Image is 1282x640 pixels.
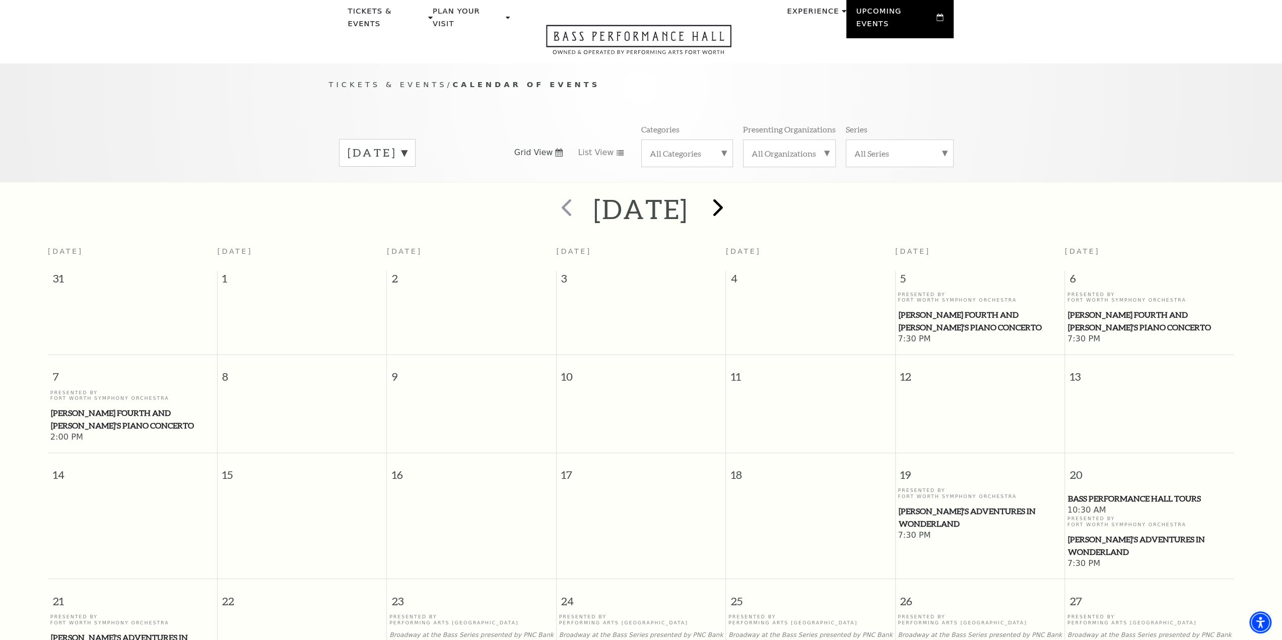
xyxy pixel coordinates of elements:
span: [DATE] [387,247,422,255]
label: [DATE] [348,145,407,161]
span: [DATE] [217,247,252,255]
p: Upcoming Events [856,5,934,36]
span: 16 [387,453,556,488]
span: 25 [726,579,895,614]
span: [DATE] [1065,247,1100,255]
span: [DATE] [895,247,930,255]
p: Presented By Performing Arts [GEOGRAPHIC_DATA] [389,614,554,625]
span: 22 [218,579,386,614]
p: Presented By Performing Arts [GEOGRAPHIC_DATA] [728,614,893,625]
span: 1 [218,271,386,291]
span: Calendar of Events [452,80,600,89]
span: 18 [726,453,895,488]
button: next [698,191,735,227]
span: 19 [896,453,1064,488]
p: Plan Your Visit [433,5,503,36]
span: 23 [387,579,556,614]
h2: [DATE] [593,193,689,225]
p: Experience [787,5,839,23]
p: Broadway at the Bass Series presented by PNC Bank [559,631,723,639]
span: 4 [726,271,895,291]
p: Presented By Fort Worth Symphony Orchestra [1067,516,1232,527]
span: 15 [218,453,386,488]
span: 2 [387,271,556,291]
span: [PERSON_NAME] Fourth and [PERSON_NAME]'s Piano Concerto [51,407,214,432]
span: 5 [896,271,1064,291]
p: Categories [641,124,680,134]
span: Bass Performance Hall Tours [1068,492,1231,505]
span: 10:30 AM [1067,505,1232,516]
div: Accessibility Menu [1249,611,1271,633]
p: Presented By Performing Arts [GEOGRAPHIC_DATA] [898,614,1062,625]
p: Presented By Fort Worth Symphony Orchestra [898,292,1062,303]
p: Broadway at the Bass Series presented by PNC Bank [389,631,554,639]
span: [PERSON_NAME]'s Adventures in Wonderland [898,505,1061,530]
span: 17 [557,453,725,488]
span: 24 [557,579,725,614]
span: 2:00 PM [50,432,215,443]
span: Grid View [514,147,553,158]
span: 31 [48,271,217,291]
span: 21 [48,579,217,614]
span: 26 [896,579,1064,614]
p: Presented By Performing Arts [GEOGRAPHIC_DATA] [559,614,723,625]
label: All Categories [650,148,724,159]
p: Broadway at the Bass Series presented by PNC Bank [1067,631,1232,639]
span: 7:30 PM [1067,334,1232,345]
p: Presenting Organizations [743,124,836,134]
span: Tickets & Events [329,80,447,89]
p: / [329,79,954,91]
span: 13 [1065,355,1234,390]
span: 6 [1065,271,1234,291]
span: 20 [1065,453,1234,488]
p: Presented By Fort Worth Symphony Orchestra [1067,292,1232,303]
span: [DATE] [726,247,761,255]
p: Broadway at the Bass Series presented by PNC Bank [728,631,893,639]
span: [PERSON_NAME] Fourth and [PERSON_NAME]'s Piano Concerto [898,309,1061,333]
p: Presented By Fort Worth Symphony Orchestra [50,390,215,401]
span: List View [578,147,614,158]
span: 9 [387,355,556,390]
label: All Organizations [752,148,827,159]
span: [DATE] [556,247,591,255]
p: Series [846,124,867,134]
span: 14 [48,453,217,488]
span: [PERSON_NAME] Fourth and [PERSON_NAME]'s Piano Concerto [1068,309,1231,333]
button: prev [547,191,584,227]
span: 7:30 PM [1067,558,1232,570]
span: 7:30 PM [898,530,1062,541]
p: Presented By Fort Worth Symphony Orchestra [898,487,1062,499]
span: [PERSON_NAME]'s Adventures in Wonderland [1068,533,1231,558]
span: 11 [726,355,895,390]
span: 7 [48,355,217,390]
span: 27 [1065,579,1234,614]
span: 12 [896,355,1064,390]
span: 8 [218,355,386,390]
p: Tickets & Events [348,5,426,36]
p: Presented By Performing Arts [GEOGRAPHIC_DATA] [1067,614,1232,625]
label: All Series [854,148,945,159]
span: 10 [557,355,725,390]
p: Presented By Fort Worth Symphony Orchestra [50,614,215,625]
span: 7:30 PM [898,334,1062,345]
span: [DATE] [48,247,83,255]
p: Broadway at the Bass Series presented by PNC Bank [898,631,1062,639]
a: Open this option [510,25,768,63]
span: 3 [557,271,725,291]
